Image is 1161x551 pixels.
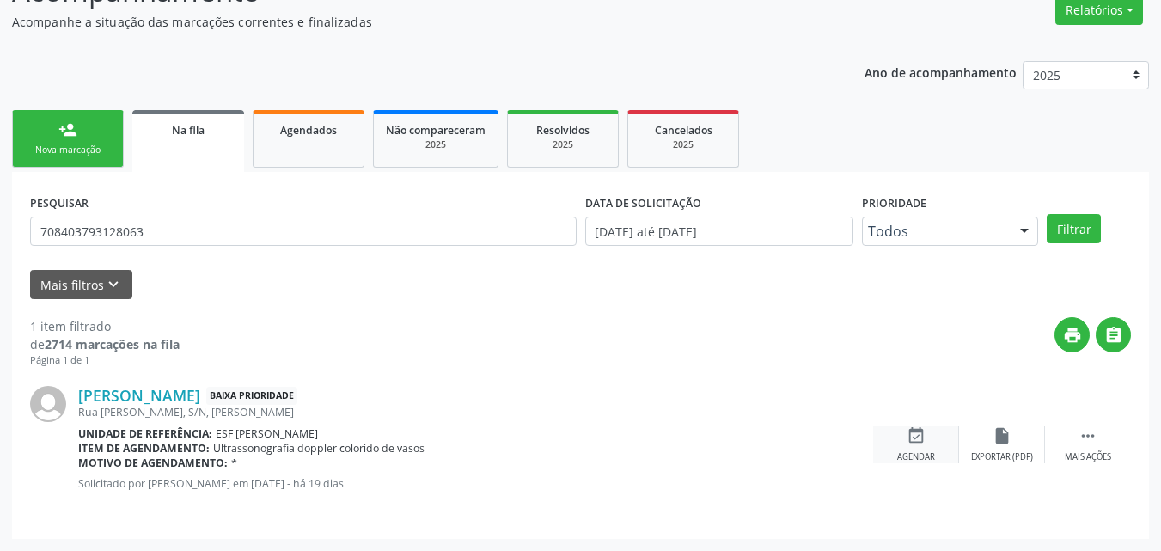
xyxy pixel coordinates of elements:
[865,61,1017,83] p: Ano de acompanhamento
[971,451,1033,463] div: Exportar (PDF)
[1054,317,1090,352] button: print
[25,144,111,156] div: Nova marcação
[520,138,606,151] div: 2025
[78,441,210,456] b: Item de agendamento:
[640,138,726,151] div: 2025
[30,270,132,300] button: Mais filtroskeyboard_arrow_down
[78,405,873,419] div: Rua [PERSON_NAME], S/N, [PERSON_NAME]
[536,123,590,138] span: Resolvidos
[30,335,180,353] div: de
[993,426,1011,445] i: insert_drive_file
[386,123,486,138] span: Não compareceram
[12,13,808,31] p: Acompanhe a situação das marcações correntes e finalizadas
[213,441,425,456] span: Ultrassonografia doppler colorido de vasos
[868,223,1003,240] span: Todos
[1079,426,1097,445] i: 
[172,123,205,138] span: Na fila
[1047,214,1101,243] button: Filtrar
[216,426,318,441] span: ESF [PERSON_NAME]
[30,317,180,335] div: 1 item filtrado
[1063,326,1082,345] i: print
[58,120,77,139] div: person_add
[585,217,854,246] input: Selecione um intervalo
[30,353,180,368] div: Página 1 de 1
[30,386,66,422] img: img
[585,190,701,217] label: DATA DE SOLICITAÇÃO
[45,336,180,352] strong: 2714 marcações na fila
[280,123,337,138] span: Agendados
[1104,326,1123,345] i: 
[30,190,89,217] label: PESQUISAR
[862,190,926,217] label: Prioridade
[78,386,200,405] a: [PERSON_NAME]
[78,456,228,470] b: Motivo de agendamento:
[104,275,123,294] i: keyboard_arrow_down
[897,451,935,463] div: Agendar
[206,387,297,405] span: Baixa Prioridade
[30,217,577,246] input: Nome, CNS
[1065,451,1111,463] div: Mais ações
[78,426,212,441] b: Unidade de referência:
[655,123,712,138] span: Cancelados
[78,476,873,491] p: Solicitado por [PERSON_NAME] em [DATE] - há 19 dias
[1096,317,1131,352] button: 
[386,138,486,151] div: 2025
[907,426,926,445] i: event_available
